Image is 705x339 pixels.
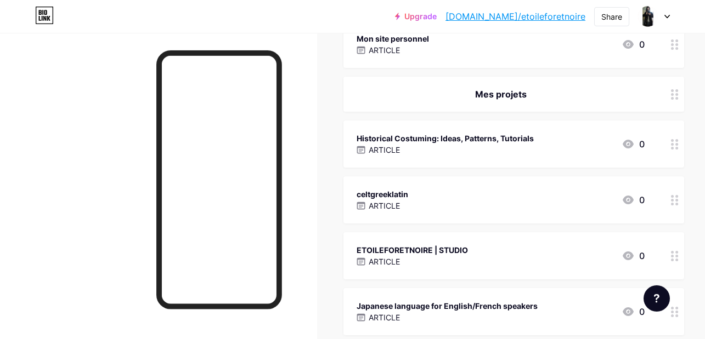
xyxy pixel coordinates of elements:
a: [DOMAIN_NAME]/etoileforetnoire [445,10,585,23]
div: Mes projets [357,88,645,101]
img: myrkvidrstar [638,6,658,27]
div: 0 [622,38,645,51]
p: ARTICLE [369,312,400,323]
div: Share [601,11,622,22]
p: ARTICLE [369,44,400,56]
div: 0 [622,249,645,262]
p: ARTICLE [369,256,400,267]
div: 0 [622,193,645,206]
div: Historical Costuming: Ideas, Patterns, Tutorials [357,133,534,144]
div: celtgreeklatin [357,188,408,200]
p: ARTICLE [369,200,400,211]
div: Japanese language for English/French speakers [357,300,538,312]
div: Mon site personnel [357,33,429,44]
div: ETOILEFORETNOIRE | STUDIO [357,244,468,256]
div: 0 [622,305,645,318]
p: ARTICLE [369,144,400,156]
div: 0 [622,137,645,151]
a: Upgrade [395,12,437,21]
